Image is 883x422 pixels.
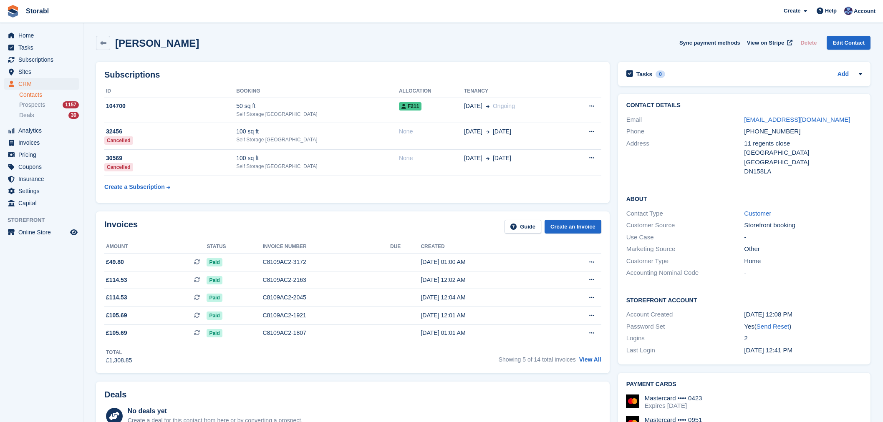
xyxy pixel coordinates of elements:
span: Paid [207,276,222,284]
div: No deals yet [128,406,303,416]
span: Paid [207,258,222,266]
th: Booking [236,85,399,98]
a: Edit Contact [827,36,870,50]
a: Prospects 1157 [19,100,79,109]
th: Created [421,240,550,254]
div: Contact Type [626,209,744,219]
h2: [PERSON_NAME] [115,38,199,49]
a: menu [4,30,79,41]
h2: Payment cards [626,381,862,388]
a: menu [4,149,79,161]
div: [DATE] 12:02 AM [421,276,550,284]
span: [DATE] [464,127,482,136]
time: 2023-12-29 12:41:04 UTC [744,347,792,354]
h2: Deals [104,390,126,399]
div: 32456 [104,127,236,136]
div: 0 [656,70,665,78]
div: Yes [744,322,862,332]
span: Sites [18,66,68,78]
div: £1,308.85 [106,356,132,365]
div: [GEOGRAPHIC_DATA] [744,158,862,167]
div: Customer Type [626,256,744,266]
div: Logins [626,334,744,343]
span: Account [854,7,875,15]
span: Showing 5 of 14 total invoices [499,356,576,363]
a: View on Stripe [744,36,794,50]
div: Mastercard •••• 0423 [645,394,702,402]
div: DN158LA [744,167,862,176]
a: menu [4,173,79,185]
button: Delete [797,36,820,50]
div: Self Storage [GEOGRAPHIC_DATA] [236,136,399,143]
div: Storefront booking [744,221,862,230]
span: Online Store [18,226,68,238]
a: menu [4,197,79,209]
span: View on Stripe [747,39,784,47]
a: menu [4,125,79,136]
h2: Tasks [636,70,653,78]
span: Tasks [18,42,68,53]
span: CRM [18,78,68,90]
div: C8109AC2-2163 [262,276,390,284]
div: [DATE] 01:00 AM [421,258,550,266]
div: Self Storage [GEOGRAPHIC_DATA] [236,163,399,170]
span: Capital [18,197,68,209]
span: Create [784,7,800,15]
div: Accounting Nominal Code [626,268,744,278]
a: Create a Subscription [104,179,170,195]
span: Subscriptions [18,54,68,65]
th: Status [207,240,262,254]
span: Pricing [18,149,68,161]
div: Use Case [626,233,744,242]
th: ID [104,85,236,98]
span: Storefront [8,216,83,224]
span: Deals [19,111,34,119]
h2: Subscriptions [104,70,601,80]
span: Prospects [19,101,45,109]
span: Paid [207,294,222,302]
div: 100 sq ft [236,154,399,163]
span: Coupons [18,161,68,173]
div: [GEOGRAPHIC_DATA] [744,148,862,158]
a: menu [4,137,79,148]
a: View All [579,356,601,363]
div: [DATE] 01:01 AM [421,329,550,337]
span: [DATE] [493,127,511,136]
th: Allocation [399,85,464,98]
div: 50 sq ft [236,102,399,111]
div: [DATE] 12:01 AM [421,311,550,320]
span: £105.69 [106,329,127,337]
a: Deals 30 [19,111,79,120]
span: Insurance [18,173,68,185]
div: - [744,268,862,278]
div: C8109AC2-3172 [262,258,390,266]
div: 104700 [104,102,236,111]
a: menu [4,78,79,90]
th: Amount [104,240,207,254]
div: [DATE] 12:04 AM [421,293,550,302]
span: Help [825,7,837,15]
div: 30 [68,112,79,119]
span: £105.69 [106,311,127,320]
a: Add [838,70,849,79]
span: Paid [207,329,222,337]
span: Paid [207,311,222,320]
span: [DATE] [493,154,511,163]
span: Invoices [18,137,68,148]
div: Phone [626,127,744,136]
th: Tenancy [464,85,566,98]
a: menu [4,185,79,197]
span: Home [18,30,68,41]
span: Settings [18,185,68,197]
div: [DATE] 12:08 PM [744,310,862,319]
div: 30569 [104,154,236,163]
span: Analytics [18,125,68,136]
div: Last Login [626,346,744,355]
a: menu [4,226,79,238]
h2: Contact Details [626,102,862,109]
div: Customer Source [626,221,744,230]
div: Marketing Source [626,244,744,254]
div: Cancelled [104,136,133,145]
div: Self Storage [GEOGRAPHIC_DATA] [236,111,399,118]
th: Due [390,240,421,254]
